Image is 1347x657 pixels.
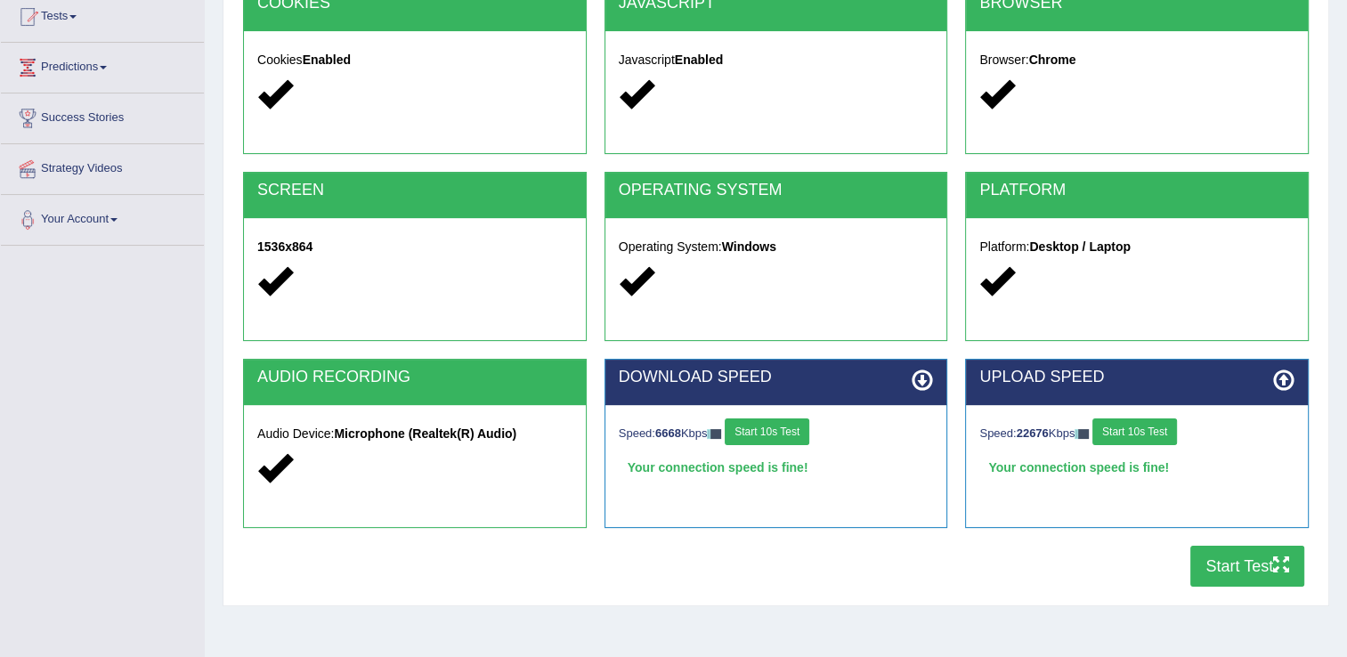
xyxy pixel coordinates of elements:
img: ajax-loader-fb-connection.gif [707,429,721,439]
h2: DOWNLOAD SPEED [619,369,934,386]
strong: Enabled [303,53,351,67]
button: Start Test [1190,546,1304,587]
button: Start 10s Test [725,418,809,445]
h5: Browser: [979,53,1294,67]
a: Predictions [1,43,204,87]
strong: 1536x864 [257,239,312,254]
h5: Javascript [619,53,934,67]
a: Your Account [1,195,204,239]
h5: Operating System: [619,240,934,254]
a: Success Stories [1,93,204,138]
strong: Enabled [675,53,723,67]
a: Strategy Videos [1,144,204,189]
strong: 6668 [655,426,681,440]
h2: SCREEN [257,182,572,199]
strong: Chrome [1029,53,1076,67]
strong: Windows [722,239,776,254]
strong: Desktop / Laptop [1029,239,1131,254]
h5: Cookies [257,53,572,67]
strong: 22676 [1017,426,1049,440]
h5: Audio Device: [257,427,572,441]
div: Speed: Kbps [979,418,1294,450]
button: Start 10s Test [1092,418,1177,445]
h2: PLATFORM [979,182,1294,199]
img: ajax-loader-fb-connection.gif [1075,429,1089,439]
h2: AUDIO RECORDING [257,369,572,386]
h2: UPLOAD SPEED [979,369,1294,386]
strong: Microphone (Realtek(R) Audio) [334,426,516,441]
h2: OPERATING SYSTEM [619,182,934,199]
div: Your connection speed is fine! [979,454,1294,481]
div: Your connection speed is fine! [619,454,934,481]
div: Speed: Kbps [619,418,934,450]
h5: Platform: [979,240,1294,254]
